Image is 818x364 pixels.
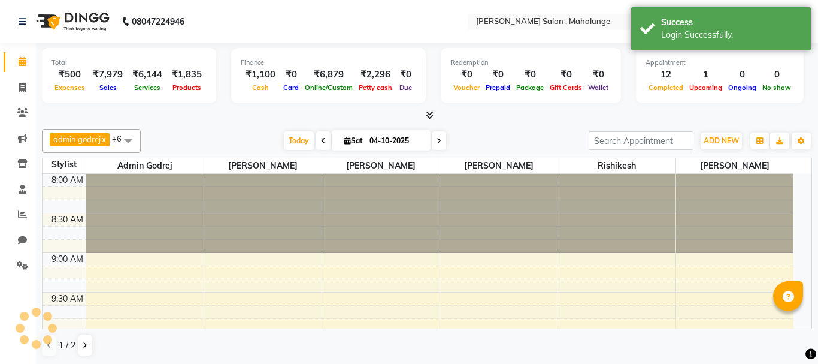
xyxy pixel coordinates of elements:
[132,5,184,38] b: 08047224946
[86,158,204,173] span: admin godrej
[88,68,128,82] div: ₹7,979
[395,68,416,82] div: ₹0
[341,136,366,145] span: Sat
[725,68,759,82] div: 0
[701,133,742,149] button: ADD NEW
[131,83,163,92] span: Services
[483,83,513,92] span: Prepaid
[440,158,558,173] span: [PERSON_NAME]
[169,83,204,92] span: Products
[249,83,272,92] span: Cash
[759,68,794,82] div: 0
[725,83,759,92] span: Ongoing
[302,68,356,82] div: ₹6,879
[96,83,120,92] span: Sales
[112,134,131,143] span: +6
[686,68,725,82] div: 1
[686,83,725,92] span: Upcoming
[661,16,802,29] div: Success
[558,158,675,173] span: Rishikesh
[646,83,686,92] span: Completed
[51,68,88,82] div: ₹500
[204,158,322,173] span: [PERSON_NAME]
[51,58,207,68] div: Total
[49,253,86,266] div: 9:00 AM
[547,68,585,82] div: ₹0
[167,68,207,82] div: ₹1,835
[49,213,86,226] div: 8:30 AM
[450,58,611,68] div: Redemption
[49,293,86,305] div: 9:30 AM
[53,134,101,144] span: admin godrej
[356,68,395,82] div: ₹2,296
[280,83,302,92] span: Card
[759,83,794,92] span: No show
[704,136,739,145] span: ADD NEW
[31,5,113,38] img: logo
[101,134,106,144] a: x
[43,158,86,171] div: Stylist
[676,158,794,173] span: [PERSON_NAME]
[661,29,802,41] div: Login Successfully.
[646,68,686,82] div: 12
[513,68,547,82] div: ₹0
[585,68,611,82] div: ₹0
[366,132,426,150] input: 2025-10-04
[284,131,314,150] span: Today
[450,68,483,82] div: ₹0
[396,83,415,92] span: Due
[280,68,302,82] div: ₹0
[356,83,395,92] span: Petty cash
[483,68,513,82] div: ₹0
[322,158,440,173] span: [PERSON_NAME]
[128,68,167,82] div: ₹6,144
[51,83,88,92] span: Expenses
[241,68,280,82] div: ₹1,100
[589,131,693,150] input: Search Appointment
[450,83,483,92] span: Voucher
[513,83,547,92] span: Package
[49,174,86,186] div: 8:00 AM
[59,339,75,352] span: 1 / 2
[585,83,611,92] span: Wallet
[646,58,794,68] div: Appointment
[547,83,585,92] span: Gift Cards
[241,58,416,68] div: Finance
[302,83,356,92] span: Online/Custom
